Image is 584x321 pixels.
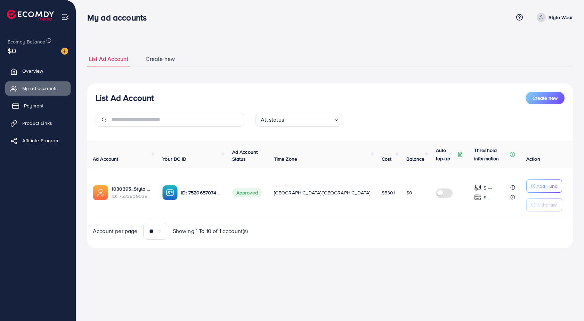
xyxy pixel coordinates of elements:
[5,116,71,130] a: Product Links
[112,185,151,200] div: <span class='underline'>1030395_Stylo Wear_1751773316264</span></br>7523809039034122257
[8,38,45,45] span: Ecomdy Balance
[112,193,151,200] span: ID: 7523809039034122257
[274,189,371,196] span: [GEOGRAPHIC_DATA]/[GEOGRAPHIC_DATA]
[474,146,508,163] p: Threshold information
[382,189,395,196] span: $5301
[232,188,262,197] span: Approved
[22,67,43,74] span: Overview
[232,149,258,162] span: Ad Account Status
[484,193,492,202] p: $ ---
[286,113,331,125] input: Search for option
[526,198,562,211] button: Withdraw
[5,99,71,113] a: Payment
[173,227,248,235] span: Showing 1 To 10 of 1 account(s)
[536,201,557,209] p: Withdraw
[549,13,573,22] p: Stylo Wear
[162,185,178,200] img: ic-ba-acc.ded83a64.svg
[5,134,71,147] a: Affiliate Program
[146,55,175,63] span: Create new
[526,92,565,104] button: Create new
[89,55,128,63] span: List Ad Account
[22,120,52,127] span: Product Links
[484,184,492,192] p: $ ---
[526,155,540,162] span: Action
[181,188,221,197] p: ID: 7520657074921996304
[406,189,412,196] span: $0
[474,194,481,201] img: top-up amount
[96,93,154,103] h3: List Ad Account
[162,155,186,162] span: Your BC ID
[5,64,71,78] a: Overview
[436,146,456,163] p: Auto top-up
[274,155,297,162] span: Time Zone
[87,13,152,23] h3: My ad accounts
[61,48,68,55] img: image
[22,85,58,92] span: My ad accounts
[22,137,59,144] span: Affiliate Program
[5,81,71,95] a: My ad accounts
[7,10,54,21] img: logo
[93,227,138,235] span: Account per page
[259,115,285,125] span: All status
[536,182,558,190] p: Add Fund
[93,155,119,162] span: Ad Account
[533,95,558,102] span: Create new
[474,184,481,191] img: top-up amount
[406,155,425,162] span: Balance
[526,179,562,193] button: Add Fund
[554,290,579,316] iframe: Chat
[24,102,43,109] span: Payment
[8,46,16,56] span: $0
[93,185,108,200] img: ic-ads-acc.e4c84228.svg
[255,113,342,127] div: Search for option
[112,185,151,192] a: 1030395_Stylo Wear_1751773316264
[61,13,69,21] img: menu
[382,155,392,162] span: Cost
[534,13,573,22] a: Stylo Wear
